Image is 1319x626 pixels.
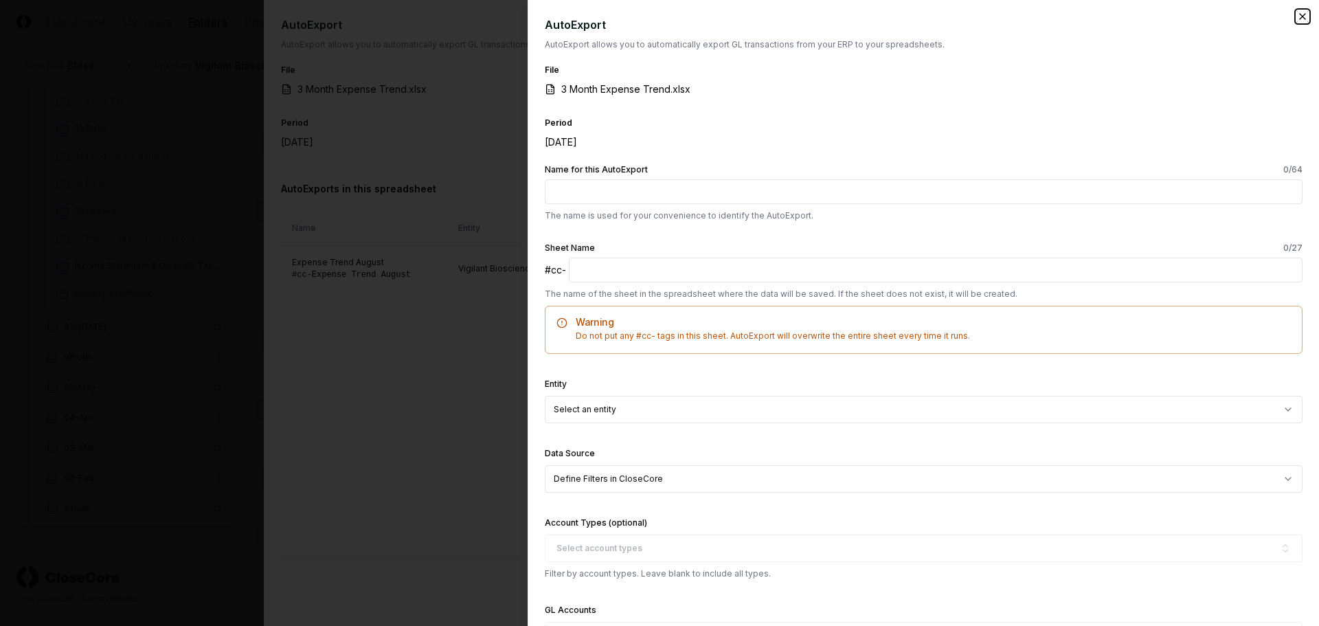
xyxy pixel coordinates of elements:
[545,16,1303,33] h2: AutoExport
[545,262,566,277] span: #cc-
[556,317,1291,327] h5: Warning
[545,210,1303,222] p: The name is used for your convenience to identify the AutoExport.
[545,379,567,389] label: Entity
[545,288,1303,300] p: The name of the sheet in the spreadsheet where the data will be saved. If the sheet does not exis...
[545,605,596,615] label: GL Accounts
[545,166,1303,174] label: Name for this AutoExport
[545,38,1303,51] p: AutoExport allows you to automatically export GL transactions from your ERP to your spreadsheets.
[545,244,1303,252] label: Sheet Name
[545,135,771,149] div: [DATE]
[1283,166,1303,174] span: 0 /64
[545,517,647,528] label: Account Types (optional)
[545,118,572,128] label: Period
[545,568,1303,580] p: Filter by account types. Leave blank to include all types.
[545,82,707,96] a: 3 Month Expense Trend.xlsx
[545,448,595,458] label: Data Source
[545,65,559,75] label: File
[556,330,1291,342] div: Do not put any #cc- tags in this sheet. AutoExport will overwrite the entire sheet every time it ...
[1283,244,1303,252] span: 0 /27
